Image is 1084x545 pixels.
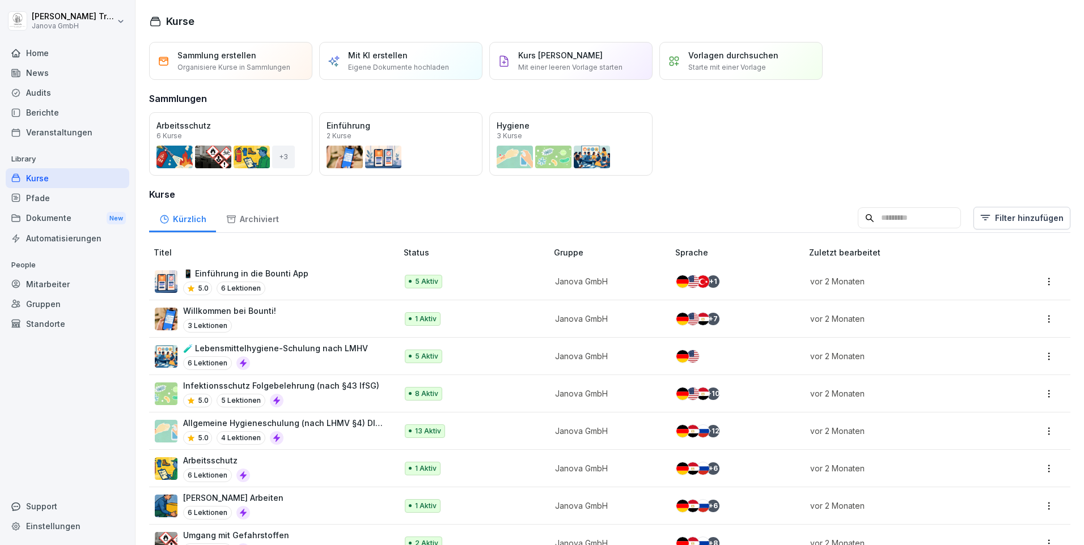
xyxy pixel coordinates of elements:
p: Eigene Dokumente hochladen [348,62,449,73]
img: ns5fm27uu5em6705ixom0yjt.png [155,495,177,517]
a: Kürzlich [149,203,216,232]
p: vor 2 Monaten [810,313,990,325]
h3: Sammlungen [149,92,207,105]
p: Gruppe [554,246,671,258]
img: us.svg [687,350,699,363]
img: tgff07aey9ahi6f4hltuk21p.png [155,382,177,405]
img: tr.svg [697,275,709,288]
a: Hygiene3 Kurse [489,112,653,176]
p: Sammlung erstellen [177,49,256,61]
p: Janova GmbH [555,275,657,287]
p: Mit KI erstellen [348,49,408,61]
p: 5.0 [198,395,209,406]
a: Audits [6,83,129,103]
img: de.svg [676,388,689,400]
p: vor 2 Monaten [810,350,990,362]
img: ru.svg [697,462,709,475]
p: 1 Aktiv [415,501,437,511]
p: vor 2 Monaten [810,500,990,512]
img: de.svg [676,462,689,475]
div: + 10 [707,388,719,400]
a: Home [6,43,129,63]
img: de.svg [676,350,689,363]
p: Zuletzt bearbeitet [809,246,1003,258]
p: Library [6,150,129,168]
div: Kurse [6,168,129,188]
p: Janova GmbH [555,500,657,512]
p: Organisiere Kurse in Sammlungen [177,62,290,73]
a: Einführung2 Kurse [319,112,482,176]
img: eg.svg [697,388,709,400]
p: 1 Aktiv [415,463,437,474]
p: 6 Lektionen [183,469,232,482]
p: 6 Lektionen [217,282,265,295]
a: Archiviert [216,203,289,232]
img: us.svg [687,313,699,325]
img: ru.svg [697,500,709,512]
a: Veranstaltungen [6,122,129,142]
p: 6 Lektionen [183,356,232,370]
p: Willkommen bei Bounti! [183,305,276,317]
p: vor 2 Monaten [810,275,990,287]
p: Sprache [675,246,804,258]
p: 3 Kurse [497,133,522,139]
a: Einstellungen [6,516,129,536]
p: Status [404,246,549,258]
div: + 6 [707,500,719,512]
div: New [107,212,126,225]
button: Filter hinzufügen [973,207,1070,229]
p: Titel [154,246,399,258]
p: Infektionsschutz Folgebelehrung (nach §43 IfSG) [183,380,379,391]
p: People [6,256,129,274]
p: 8 Aktiv [415,389,438,399]
p: vor 2 Monaten [810,462,990,474]
p: Arbeitsschutz [156,120,305,131]
img: eg.svg [687,425,699,437]
p: 5 Aktiv [415,276,438,287]
p: 1 Aktiv [415,314,437,324]
a: News [6,63,129,83]
p: Janova GmbH [555,388,657,399]
img: mi2x1uq9fytfd6tyw03v56b3.png [155,270,177,293]
p: [PERSON_NAME] Arbeiten [183,492,283,504]
a: Berichte [6,103,129,122]
p: 5.0 [198,283,209,293]
p: 5 Lektionen [217,394,265,407]
img: xh3bnih80d1pxcetv9zsuevg.png [155,308,177,330]
a: Mitarbeiter [6,274,129,294]
a: DokumenteNew [6,208,129,229]
p: 4 Lektionen [217,431,265,445]
p: 📱 Einführung in die Bounti App [183,267,308,279]
img: h7jpezukfv8pwd1f3ia36uzh.png [155,345,177,368]
p: Umgang mit Gefahrstoffen [183,529,289,541]
img: eg.svg [687,462,699,475]
p: Janova GmbH [555,313,657,325]
a: Standorte [6,314,129,334]
a: Pfade [6,188,129,208]
p: Einführung [327,120,475,131]
p: 6 Kurse [156,133,182,139]
p: vor 2 Monaten [810,388,990,399]
img: ru.svg [697,425,709,437]
p: Hygiene [497,120,645,131]
p: 🧪 Lebensmittelhygiene-Schulung nach LMHV [183,342,368,354]
p: Janova GmbH [555,425,657,437]
img: de.svg [676,500,689,512]
div: + 12 [707,425,719,437]
img: de.svg [676,313,689,325]
div: + 6 [707,462,719,475]
img: us.svg [687,388,699,400]
a: Automatisierungen [6,228,129,248]
p: Mit einer leeren Vorlage starten [518,62,623,73]
p: Vorlagen durchsuchen [688,49,778,61]
p: Arbeitsschutz [183,454,250,466]
p: Allgemeine Hygieneschulung (nach LHMV §4) DIN10514 [183,417,386,429]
